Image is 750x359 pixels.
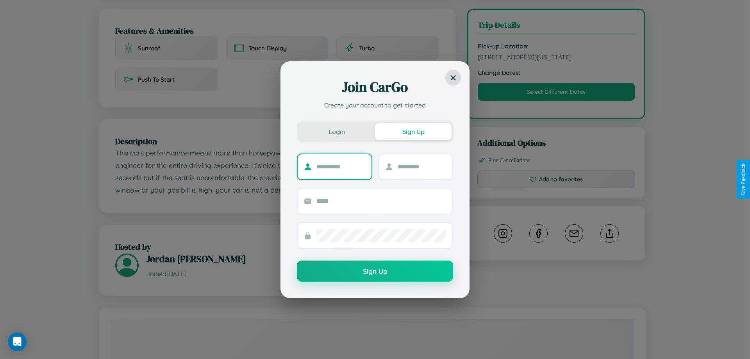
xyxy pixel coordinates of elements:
button: Sign Up [297,261,453,282]
button: Sign Up [375,123,452,140]
div: Give Feedback [741,164,746,195]
button: Login [298,123,375,140]
div: Open Intercom Messenger [8,332,27,351]
h2: Join CarGo [297,78,453,96]
p: Create your account to get started [297,100,453,110]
